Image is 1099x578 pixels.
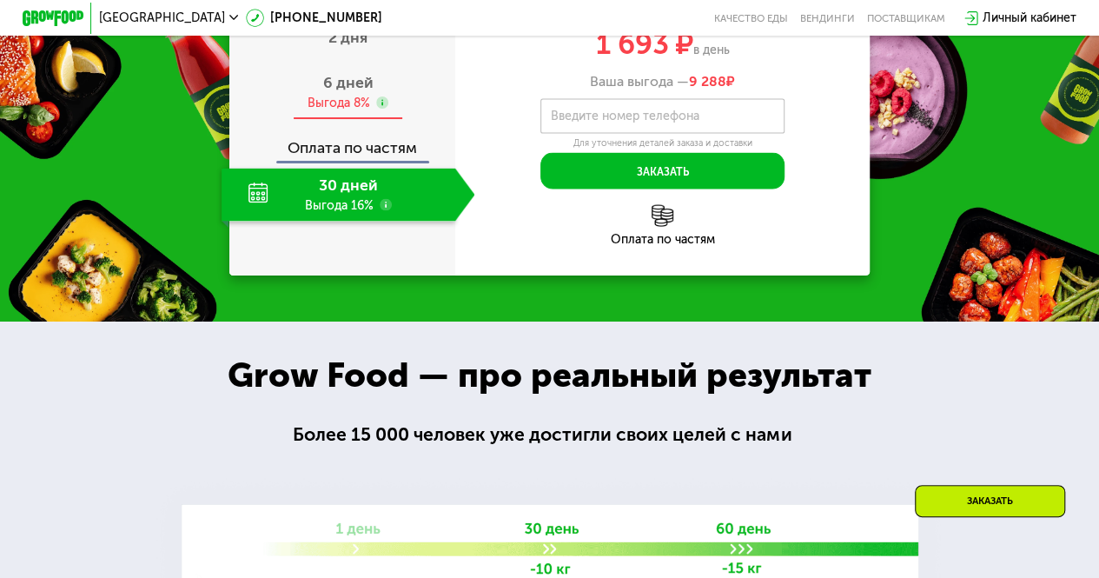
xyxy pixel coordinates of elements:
label: Введите номер телефона [550,112,698,121]
div: Оплата по частям [230,126,454,161]
a: Вендинги [800,12,855,24]
button: Заказать [540,153,785,189]
div: Личный кабинет [983,9,1076,27]
span: 6 дней [323,73,374,92]
div: Выгода 8% [308,95,370,111]
img: l6xcnZfty9opOoJh.png [652,205,673,227]
div: Заказать [915,485,1065,517]
div: Ваша выгода — [455,73,871,90]
span: [GEOGRAPHIC_DATA] [99,12,225,24]
div: поставщикам [867,12,945,24]
div: Grow Food — про реальный результат [203,349,896,402]
a: Качество еды [714,12,788,24]
span: ₽ [689,73,735,90]
div: Для уточнения деталей заказа и доставки [540,137,785,149]
span: 9 288 [689,73,726,90]
span: 2 дня [328,28,367,47]
div: Оплата по частям [455,234,871,246]
div: Более 15 000 человек уже достигли своих целей с нами [293,421,805,449]
a: [PHONE_NUMBER] [246,9,382,27]
span: в день [693,43,730,57]
span: 1 693 ₽ [596,27,693,62]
